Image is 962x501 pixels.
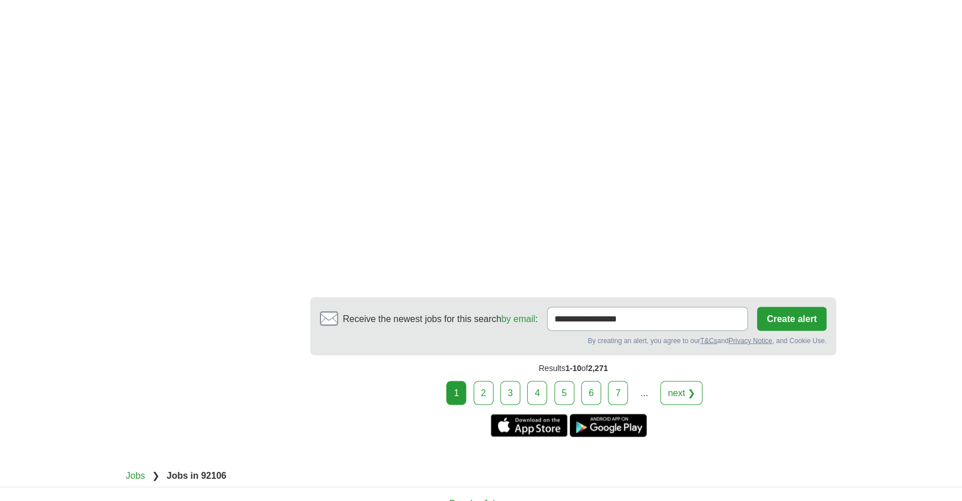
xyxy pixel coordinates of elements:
[343,312,537,325] span: Receive the newest jobs for this search :
[588,363,608,372] span: 2,271
[554,381,574,405] a: 5
[581,381,601,405] a: 6
[700,336,717,344] a: T&Cs
[527,381,547,405] a: 4
[446,381,466,405] div: 1
[660,381,702,405] a: next ❯
[500,381,520,405] a: 3
[633,381,656,404] div: ...
[729,336,772,344] a: Privacy Notice
[474,381,494,405] a: 2
[310,355,836,381] div: Results of
[501,313,536,323] a: by email
[152,470,159,480] span: ❯
[565,363,581,372] span: 1-10
[491,414,568,437] a: Get the iPhone app
[167,470,227,480] strong: Jobs in 92106
[126,470,145,480] a: Jobs
[570,414,647,437] a: Get the Android app
[757,307,827,331] button: Create alert
[608,381,628,405] a: 7
[320,335,827,345] div: By creating an alert, you agree to our and , and Cookie Use.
